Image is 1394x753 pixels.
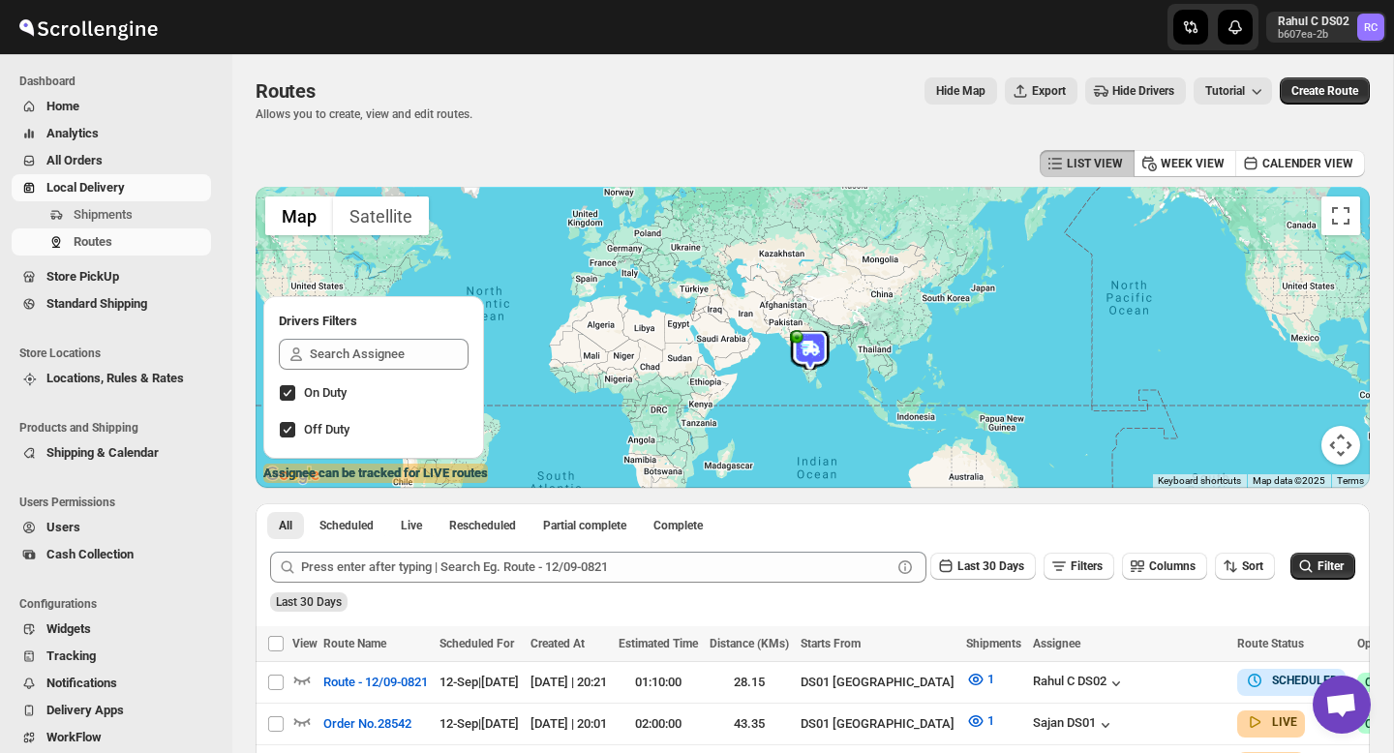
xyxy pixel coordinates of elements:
[46,648,96,663] span: Tracking
[19,420,219,436] span: Products and Shipping
[12,724,211,751] button: WorkFlow
[1235,150,1365,177] button: CALENDER VIEW
[1290,553,1355,580] button: Filter
[619,673,698,692] div: 01:10:00
[310,339,469,370] input: Search Assignee
[12,697,211,724] button: Delivery Apps
[12,514,211,541] button: Users
[710,714,789,734] div: 43.35
[292,637,318,650] span: View
[263,464,488,483] label: Assignee can be tracked for LIVE routes
[46,153,103,167] span: All Orders
[319,518,374,533] span: Scheduled
[1266,12,1386,43] button: User menu
[19,495,219,510] span: Users Permissions
[1044,553,1114,580] button: Filters
[46,730,102,744] span: WorkFlow
[12,541,211,568] button: Cash Collection
[1033,674,1126,693] button: Rahul C DS02
[46,296,147,311] span: Standard Shipping
[12,439,211,467] button: Shipping & Calendar
[279,518,292,533] span: All
[1067,156,1123,171] span: LIST VIEW
[1278,29,1349,41] p: b607ea-2b
[46,99,79,113] span: Home
[19,346,219,361] span: Store Locations
[46,180,125,195] span: Local Delivery
[312,708,423,739] button: Order No.28542
[1337,475,1364,486] a: Terms (opens in new tab)
[46,676,117,690] span: Notifications
[19,596,219,612] span: Configurations
[924,77,997,105] button: Map action label
[439,716,519,731] span: 12-Sep | [DATE]
[987,713,994,728] span: 1
[19,74,219,89] span: Dashboard
[1161,156,1225,171] span: WEEK VIEW
[1262,156,1353,171] span: CALENDER VIEW
[530,637,585,650] span: Created At
[1291,83,1358,99] span: Create Route
[333,196,429,235] button: Show satellite imagery
[1321,426,1360,465] button: Map camera controls
[957,559,1024,573] span: Last 30 Days
[1149,559,1196,573] span: Columns
[955,664,1006,695] button: 1
[710,673,789,692] div: 28.15
[966,637,1021,650] span: Shipments
[1215,553,1275,580] button: Sort
[1237,637,1304,650] span: Route Status
[46,445,159,460] span: Shipping & Calendar
[12,643,211,670] button: Tracking
[256,79,316,103] span: Routes
[74,207,133,222] span: Shipments
[1280,77,1370,105] button: Create Route
[801,637,861,650] span: Starts From
[260,463,324,488] img: Google
[801,673,955,692] div: DS01 [GEOGRAPHIC_DATA]
[930,553,1036,580] button: Last 30 Days
[323,673,428,692] span: Route - 12/09-0821
[1242,559,1263,573] span: Sort
[1158,474,1241,488] button: Keyboard shortcuts
[1272,715,1297,729] b: LIVE
[530,714,607,734] div: [DATE] | 20:01
[1245,671,1338,690] button: SCHEDULED
[619,637,698,650] span: Estimated Time
[401,518,422,533] span: Live
[1134,150,1236,177] button: WEEK VIEW
[1278,14,1349,29] p: Rahul C DS02
[1071,559,1103,573] span: Filters
[46,126,99,140] span: Analytics
[955,706,1006,737] button: 1
[1033,715,1115,735] button: Sajan DS01
[530,673,607,692] div: [DATE] | 20:21
[276,595,342,609] span: Last 30 Days
[256,106,472,122] p: Allows you to create, view and edit routes.
[1005,77,1077,105] button: Export
[323,637,386,650] span: Route Name
[46,547,134,561] span: Cash Collection
[12,93,211,120] button: Home
[12,201,211,228] button: Shipments
[46,269,119,284] span: Store PickUp
[46,703,124,717] span: Delivery Apps
[12,120,211,147] button: Analytics
[439,637,514,650] span: Scheduled For
[12,365,211,392] button: Locations, Rules & Rates
[801,714,955,734] div: DS01 [GEOGRAPHIC_DATA]
[1357,14,1384,41] span: Rahul C DS02
[267,512,304,539] button: All routes
[12,616,211,643] button: Widgets
[260,463,324,488] a: Open this area in Google Maps (opens a new window)
[653,518,703,533] span: Complete
[710,637,789,650] span: Distance (KMs)
[936,83,985,99] span: Hide Map
[304,385,347,400] span: On Duty
[1318,559,1344,573] span: Filter
[1205,84,1245,98] span: Tutorial
[1313,676,1371,734] div: Open chat
[12,670,211,697] button: Notifications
